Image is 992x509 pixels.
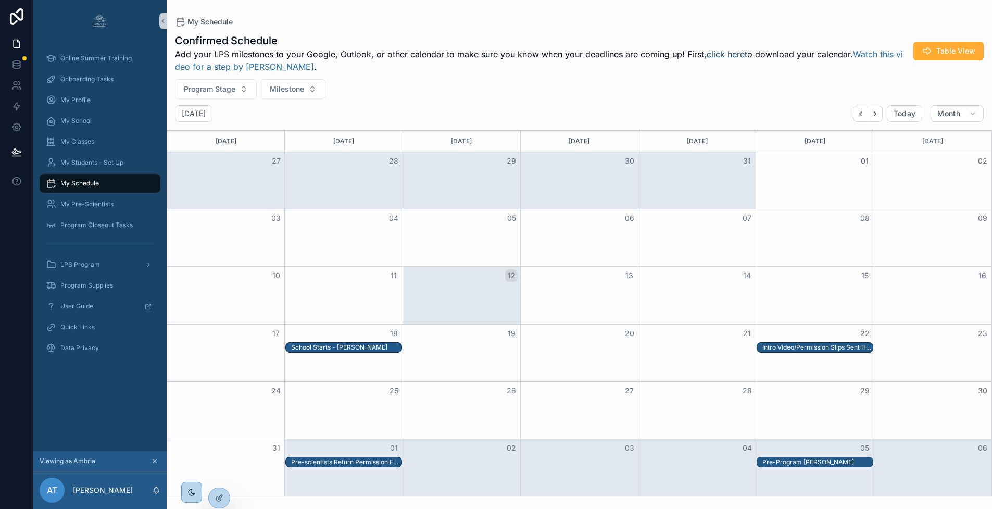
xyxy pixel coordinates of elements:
a: Quick Links [40,318,160,337]
button: 28 [387,155,400,167]
button: 24 [270,384,282,397]
button: 03 [623,442,636,454]
div: School Starts - [PERSON_NAME] [291,343,401,352]
a: My Classes [40,132,160,151]
span: AT [47,484,57,496]
span: Online Summer Training [60,54,132,63]
span: My Schedule [187,17,233,27]
span: Program Stage [184,84,235,94]
span: Add your LPS milestones to your Google, Outlook, or other calendar to make sure you know when you... [175,48,906,73]
div: Intro Video/Permission Slips Sent Home - [PERSON_NAME] [762,343,873,352]
span: LPS Program [60,260,100,269]
div: [DATE] [522,131,636,152]
span: Viewing as Ambria [40,457,95,465]
div: Month View [167,130,992,496]
h1: Confirmed Schedule [175,33,906,48]
button: Table View [913,42,984,60]
span: User Guide [60,302,93,311]
button: 04 [387,212,400,225]
button: 03 [270,212,282,225]
button: 27 [623,384,636,397]
div: School Starts - Ambria Taylor [291,343,401,352]
button: 06 [623,212,636,225]
span: My Pre-Scientists [60,200,114,208]
button: 31 [741,155,754,167]
a: My Schedule [175,17,233,27]
button: Back [853,106,868,122]
button: 16 [976,269,989,282]
button: 09 [976,212,989,225]
button: 01 [387,442,400,454]
button: 29 [859,384,871,397]
button: 18 [387,327,400,340]
span: My Classes [60,138,94,146]
span: Onboarding Tasks [60,75,114,83]
button: 14 [741,269,754,282]
button: Next [868,106,883,122]
a: Program Closeout Tasks [40,216,160,234]
button: Today [887,105,923,122]
div: [DATE] [758,131,872,152]
span: Quick Links [60,323,95,331]
button: 21 [741,327,754,340]
button: 30 [976,384,989,397]
a: User Guide [40,297,160,316]
button: 17 [270,327,282,340]
button: 02 [976,155,989,167]
span: My Profile [60,96,91,104]
button: Select Button [175,79,257,99]
button: 12 [505,269,518,282]
button: 31 [270,442,282,454]
div: Pre-scientists Return Permission Form - Ambria Taylor [291,457,401,467]
span: Program Supplies [60,281,113,290]
a: My Profile [40,91,160,109]
a: My Pre-Scientists [40,195,160,214]
div: Pre-Program [PERSON_NAME] [762,458,873,466]
div: [DATE] [876,131,990,152]
span: Milestone [270,84,304,94]
button: 06 [976,442,989,454]
div: Pre-Program Eval - Ambria Taylor [762,457,873,467]
button: 05 [859,442,871,454]
h2: [DATE] [182,108,206,119]
div: [DATE] [405,131,519,152]
button: 28 [741,384,754,397]
a: My School [40,111,160,130]
span: Data Privacy [60,344,99,352]
a: Onboarding Tasks [40,70,160,89]
a: Program Supplies [40,276,160,295]
button: 26 [505,384,518,397]
button: 10 [270,269,282,282]
span: My Students - Set Up [60,158,123,167]
button: 19 [505,327,518,340]
div: scrollable content [33,42,167,371]
button: 11 [387,269,400,282]
button: 02 [505,442,518,454]
button: 27 [270,155,282,167]
button: 20 [623,327,636,340]
a: LPS Program [40,255,160,274]
span: Program Closeout Tasks [60,221,133,229]
button: Month [931,105,984,122]
a: My Schedule [40,174,160,193]
button: 05 [505,212,518,225]
div: Intro Video/Permission Slips Sent Home - Ambria Taylor [762,343,873,352]
div: Pre-scientists Return Permission Form - [PERSON_NAME] [291,458,401,466]
img: App logo [92,13,108,29]
a: click here [707,49,745,59]
span: My Schedule [60,179,99,188]
button: 04 [741,442,754,454]
div: [DATE] [286,131,400,152]
button: 25 [387,384,400,397]
a: Online Summer Training [40,49,160,68]
button: Select Button [261,79,325,99]
button: 23 [976,327,989,340]
button: 30 [623,155,636,167]
button: 07 [741,212,754,225]
p: [PERSON_NAME] [73,485,133,495]
a: My Students - Set Up [40,153,160,172]
button: 15 [859,269,871,282]
button: 13 [623,269,636,282]
span: Today [894,109,916,118]
button: 29 [505,155,518,167]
